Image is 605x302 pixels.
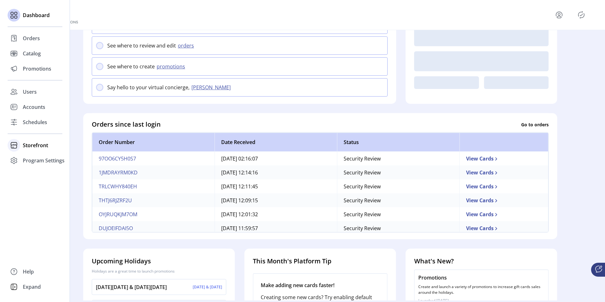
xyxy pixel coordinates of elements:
[92,166,215,179] td: 1JMDRAYRM0KD
[23,283,41,291] span: Expand
[337,133,459,152] th: Status
[215,207,337,221] td: [DATE] 12:01:32
[459,152,548,166] td: View Cards
[459,179,548,193] td: View Cards
[459,221,548,235] td: View Cards
[107,42,176,49] p: See where to review and edit
[459,207,548,221] td: View Cards
[23,142,48,149] span: Storefront
[193,284,222,290] p: [DATE] & [DATE]
[215,193,337,207] td: [DATE] 12:09:15
[23,103,45,111] span: Accounts
[337,221,459,235] td: Security Review
[23,35,40,42] span: Orders
[337,179,459,193] td: Security Review
[215,133,337,152] th: Date Received
[215,179,337,193] td: [DATE] 12:11:45
[215,166,337,179] td: [DATE] 12:14:16
[459,166,548,179] td: View Cards
[576,10,586,20] button: Publisher Panel
[459,193,548,207] td: View Cards
[23,157,65,164] span: Program Settings
[418,284,545,295] p: Create and launch a variety of promotions to increase gift cards sales around the holidays.
[23,88,37,96] span: Users
[215,221,337,235] td: [DATE] 11:59:57
[190,84,234,91] button: [PERSON_NAME]
[23,50,41,57] span: Catalog
[23,268,34,275] span: Help
[92,179,215,193] td: TRLCWHY840EH
[96,283,167,291] p: [DATE][DATE] & [DATE][DATE]
[92,120,161,129] h4: Orders since last login
[253,256,387,266] h4: This Month's Platform Tip
[337,152,459,166] td: Security Review
[414,256,549,266] h4: What's New?
[521,121,549,128] p: Go to orders
[155,63,189,70] button: promotions
[554,10,564,20] button: menu
[23,118,47,126] span: Schedules
[337,193,459,207] td: Security Review
[418,274,545,281] p: Promotions
[92,207,215,221] td: OYJRUQKJM7OM
[337,207,459,221] td: Security Review
[337,166,459,179] td: Security Review
[92,268,226,274] p: Holidays are a great time to launch promotions
[261,281,379,289] p: Make adding new cards faster!
[92,193,215,207] td: THTJ6RJZRF2U
[92,256,226,266] h4: Upcoming Holidays
[92,152,215,166] td: 97OO6CY5H0S7
[23,65,51,72] span: Promotions
[92,221,215,235] td: DUJOEIFDAI5O
[176,42,198,49] button: orders
[23,11,50,19] span: Dashboard
[107,84,190,91] p: Say hello to your virtual concierge,
[92,133,215,152] th: Order Number
[107,63,155,70] p: See where to create
[215,152,337,166] td: [DATE] 02:16:07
